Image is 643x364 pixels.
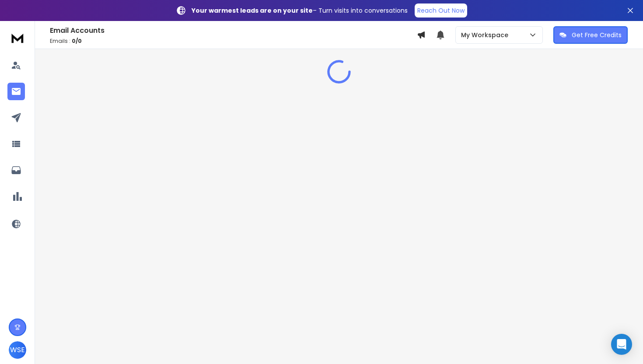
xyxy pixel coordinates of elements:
[417,6,465,15] p: Reach Out Now
[9,30,26,46] img: logo
[553,26,628,44] button: Get Free Credits
[50,38,417,45] p: Emails :
[50,25,417,36] h1: Email Accounts
[192,6,313,15] strong: Your warmest leads are on your site
[192,6,408,15] p: – Turn visits into conversations
[611,334,632,355] div: Open Intercom Messenger
[9,341,26,359] button: WSE
[572,31,622,39] p: Get Free Credits
[461,31,512,39] p: My Workspace
[72,37,82,45] span: 0 / 0
[415,3,467,17] a: Reach Out Now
